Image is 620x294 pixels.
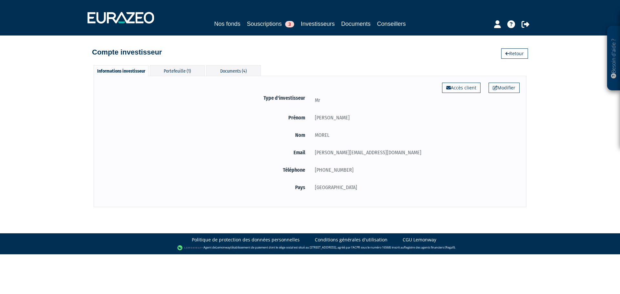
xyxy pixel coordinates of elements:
a: Nos fonds [214,19,240,28]
a: Modifier [489,83,520,93]
p: Besoin d'aide ? [610,29,617,87]
a: Conseillers [377,19,406,28]
div: Informations investisseur [94,65,149,76]
label: Prénom [100,114,310,122]
div: - Agent de (établissement de paiement dont le siège social est situé au [STREET_ADDRESS], agréé p... [6,245,614,251]
img: 1732889491-logotype_eurazeo_blanc_rvb.png [88,12,154,24]
div: Mr [310,96,520,104]
div: [GEOGRAPHIC_DATA] [310,183,520,191]
div: Documents (4) [206,65,261,76]
a: Retour [501,48,528,59]
a: Registre des agents financiers (Regafi) [404,246,455,250]
a: Accès client [442,83,480,93]
a: Lemonway [216,246,231,250]
a: Conditions générales d'utilisation [315,237,387,243]
a: CGU Lemonway [403,237,436,243]
div: MOREL [310,131,520,139]
div: [PERSON_NAME] [310,114,520,122]
span: 3 [285,21,294,27]
div: Portefeuille (1) [150,65,205,76]
h4: Compte investisseur [92,48,162,56]
div: [PERSON_NAME][EMAIL_ADDRESS][DOMAIN_NAME] [310,148,520,157]
img: logo-lemonway.png [177,245,202,251]
a: Politique de protection des données personnelles [192,237,300,243]
a: Souscriptions3 [247,19,294,28]
label: Email [100,148,310,157]
label: Téléphone [100,166,310,174]
label: Nom [100,131,310,139]
label: Pays [100,183,310,191]
a: Documents [341,19,371,28]
a: Investisseurs [301,19,335,29]
div: [PHONE_NUMBER] [310,166,520,174]
label: Type d'investisseur [100,94,310,102]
